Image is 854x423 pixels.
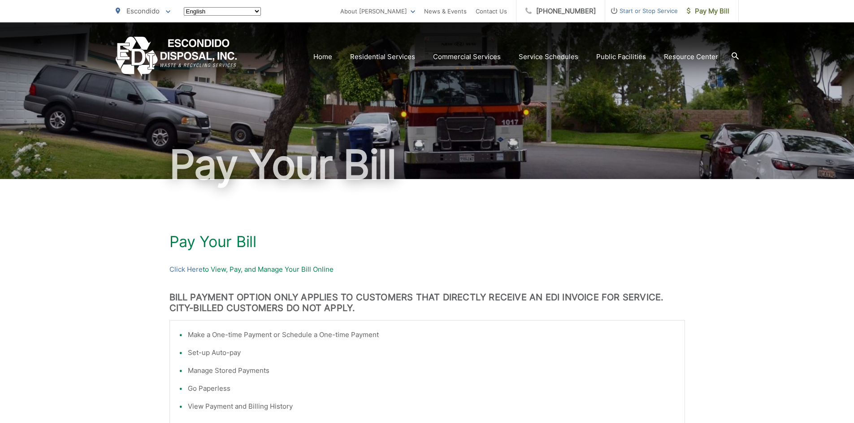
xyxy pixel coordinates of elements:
[596,51,646,62] a: Public Facilities
[340,6,415,17] a: About [PERSON_NAME]
[476,6,507,17] a: Contact Us
[169,233,685,251] h1: Pay Your Bill
[188,383,676,394] li: Go Paperless
[424,6,467,17] a: News & Events
[664,51,718,62] a: Resource Center
[433,51,501,62] a: Commercial Services
[188,365,676,376] li: Manage Stored Payments
[169,264,685,275] p: to View, Pay, and Manage Your Bill Online
[188,401,676,412] li: View Payment and Billing History
[184,7,261,16] select: Select a language
[116,142,739,187] h1: Pay Your Bill
[687,6,729,17] span: Pay My Bill
[188,347,676,358] li: Set-up Auto-pay
[169,264,203,275] a: Click Here
[116,37,237,77] a: EDCD logo. Return to the homepage.
[126,7,160,15] span: Escondido
[313,51,332,62] a: Home
[169,292,685,313] h3: BILL PAYMENT OPTION ONLY APPLIES TO CUSTOMERS THAT DIRECTLY RECEIVE AN EDI INVOICE FOR SERVICE. C...
[519,51,578,62] a: Service Schedules
[350,51,415,62] a: Residential Services
[188,329,676,340] li: Make a One-time Payment or Schedule a One-time Payment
